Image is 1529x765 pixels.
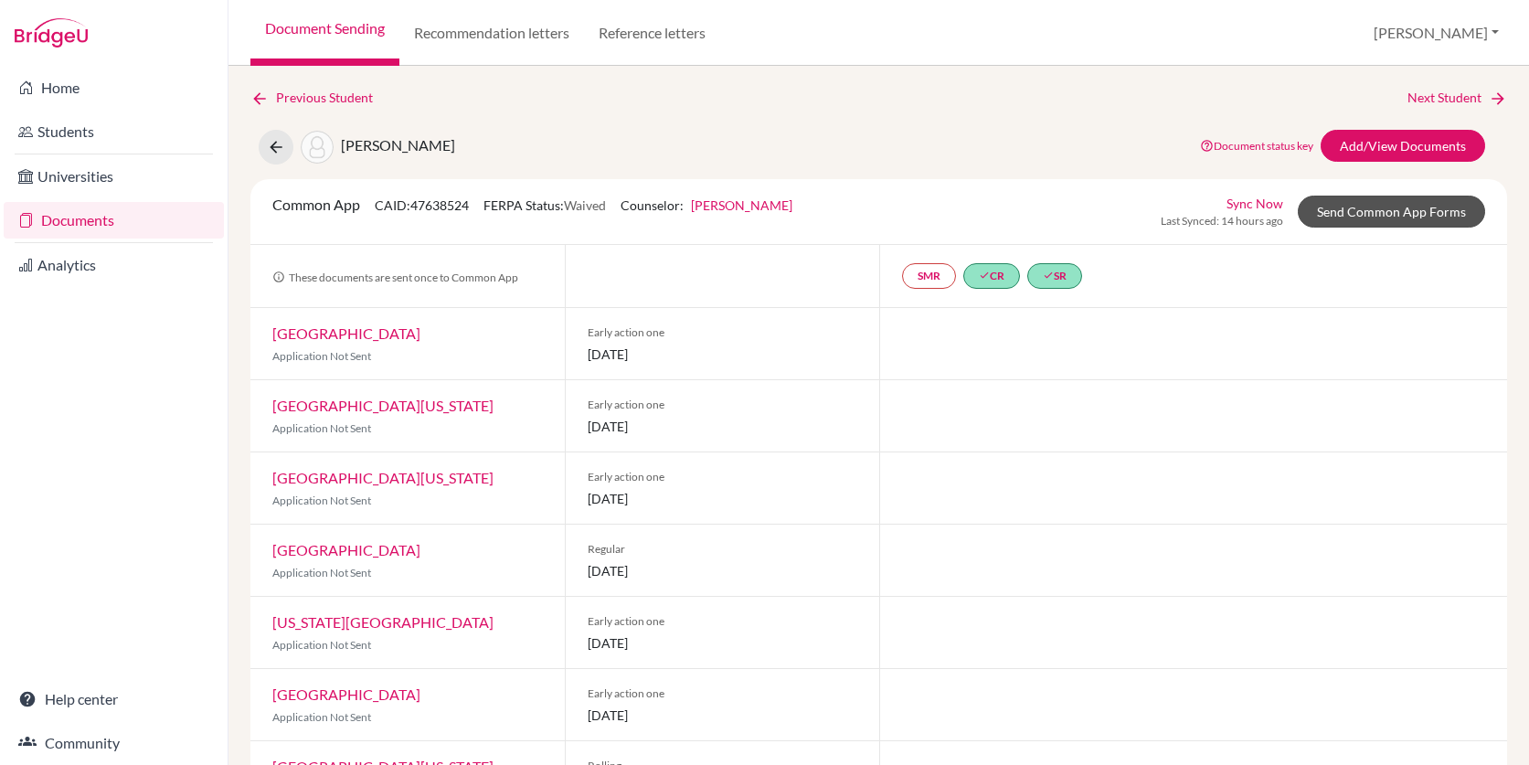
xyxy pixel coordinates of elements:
[272,566,371,579] span: Application Not Sent
[272,710,371,724] span: Application Not Sent
[272,469,494,486] a: [GEOGRAPHIC_DATA][US_STATE]
[4,158,224,195] a: Universities
[15,18,88,48] img: Bridge-U
[272,271,518,284] span: These documents are sent once to Common App
[588,685,857,702] span: Early action one
[1200,139,1313,153] a: Document status key
[272,397,494,414] a: [GEOGRAPHIC_DATA][US_STATE]
[375,197,469,213] span: CAID: 47638524
[272,541,420,558] a: [GEOGRAPHIC_DATA]
[4,247,224,283] a: Analytics
[588,469,857,485] span: Early action one
[564,197,606,213] span: Waived
[588,324,857,341] span: Early action one
[272,685,420,703] a: [GEOGRAPHIC_DATA]
[483,197,606,213] span: FERPA Status:
[1027,263,1082,289] a: doneSR
[588,633,857,653] span: [DATE]
[1043,270,1054,281] i: done
[4,202,224,239] a: Documents
[1407,88,1507,108] a: Next Student
[4,69,224,106] a: Home
[1298,196,1485,228] a: Send Common App Forms
[4,725,224,761] a: Community
[250,88,388,108] a: Previous Student
[588,397,857,413] span: Early action one
[272,349,371,363] span: Application Not Sent
[272,196,360,213] span: Common App
[4,681,224,717] a: Help center
[588,706,857,725] span: [DATE]
[979,270,990,281] i: done
[588,541,857,558] span: Regular
[588,561,857,580] span: [DATE]
[963,263,1020,289] a: doneCR
[621,197,792,213] span: Counselor:
[1321,130,1485,162] a: Add/View Documents
[4,113,224,150] a: Students
[272,638,371,652] span: Application Not Sent
[902,263,956,289] a: SMR
[588,613,857,630] span: Early action one
[588,489,857,508] span: [DATE]
[1226,194,1283,213] a: Sync Now
[272,324,420,342] a: [GEOGRAPHIC_DATA]
[272,421,371,435] span: Application Not Sent
[588,345,857,364] span: [DATE]
[588,417,857,436] span: [DATE]
[272,613,494,631] a: [US_STATE][GEOGRAPHIC_DATA]
[341,136,455,154] span: [PERSON_NAME]
[1365,16,1507,50] button: [PERSON_NAME]
[1161,213,1283,229] span: Last Synced: 14 hours ago
[272,494,371,507] span: Application Not Sent
[691,197,792,213] a: [PERSON_NAME]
